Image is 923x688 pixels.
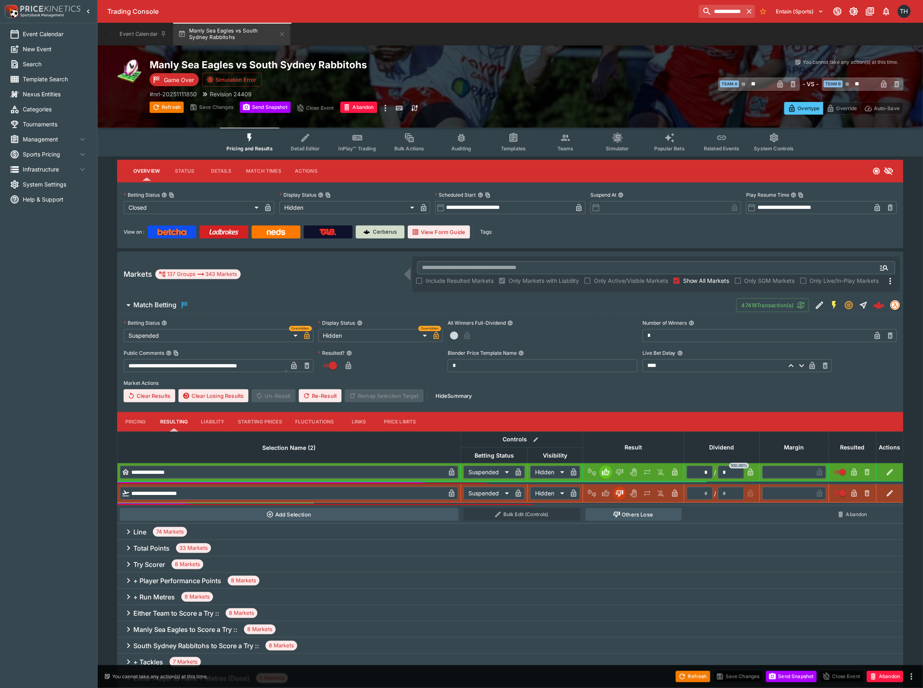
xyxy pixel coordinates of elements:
[176,544,211,552] span: 33 Markets
[842,298,856,313] button: Suspended
[279,191,316,198] p: Display Status
[586,487,599,500] button: Not Set
[154,412,194,432] button: Resulting
[23,180,87,189] span: System Settings
[117,412,154,432] button: Pricing
[803,80,819,88] h6: - VS -
[226,609,257,617] span: 8 Markets
[209,229,239,235] img: Ladbrokes
[133,528,146,536] h6: Line
[340,102,377,113] button: Abandon
[873,300,885,311] div: 95572835-9969-4f0b-bdd3-faa2d8668e14
[890,300,900,310] div: tradingmodel
[448,319,506,326] p: All Winners Full-Dividend
[112,673,208,680] p: You cannot take any action(s) at this time.
[157,229,187,235] img: Betcha
[847,4,861,19] button: Toggle light/dark mode
[641,487,654,500] button: Push
[891,301,900,310] img: tradingmodel
[531,434,541,445] button: Bulk edit
[239,161,288,181] button: Match Times
[23,30,87,38] span: Event Calendar
[714,468,716,477] div: /
[23,75,87,83] span: Template Search
[117,59,143,85] img: rugby_league.png
[23,165,78,174] span: Infrastructure
[133,609,219,618] h6: Either Team to Score a Try ::
[117,297,736,313] button: Match Betting
[381,102,390,115] button: more
[339,145,376,152] span: InPlay™ Trading
[431,389,477,402] button: HideSummary
[714,489,716,498] div: /
[641,466,654,479] button: Push
[466,451,523,460] span: Betting Status
[23,90,87,98] span: Nexus Entities
[150,59,527,71] h2: Copy To Clipboard
[426,276,494,285] span: Include Resulted Markets
[824,80,843,87] span: Team B
[485,192,491,198] button: Copy To Clipboard
[478,192,483,198] button: Scheduled StartCopy To Clipboard
[164,76,194,84] p: Game Over
[599,487,612,500] button: Win
[356,226,405,239] a: Cerberus
[461,432,583,447] th: Controls
[20,13,64,17] img: Sportsbook Management
[877,260,892,275] button: Open
[340,103,377,111] span: Mark an event as closed and abandoned.
[23,135,78,143] span: Management
[150,90,197,98] p: Copy To Clipboard
[873,167,881,175] svg: Closed
[744,276,795,285] span: Only SGM Markets
[583,432,684,463] th: Result
[534,451,577,460] span: Visibility
[179,389,248,402] button: Clear Losing Results
[879,4,894,19] button: Notifications
[318,329,430,342] div: Hidden
[684,432,760,463] th: Dividend
[133,544,170,553] h6: Total Points
[784,102,903,115] div: Start From
[124,319,160,326] p: Betting Status
[2,3,19,20] img: PriceKinetics Logo
[507,320,513,326] button: All Winners Full-Dividend
[364,229,370,235] img: Cerberus
[318,349,345,356] p: Resulted?
[169,192,174,198] button: Copy To Clipboard
[318,319,355,326] p: Display Status
[292,326,309,331] span: Overridden
[451,145,471,152] span: Auditing
[509,276,579,285] span: Only Markets with Liability
[594,276,668,285] span: Only Active/Visible Markets
[877,432,903,463] th: Actions
[124,269,152,279] h5: Markets
[23,45,87,53] span: New Event
[133,560,165,569] h6: Try Scorer
[124,191,160,198] p: Betting Status
[613,466,626,479] button: Lose
[325,192,331,198] button: Copy To Clipboard
[23,120,87,128] span: Tournaments
[173,23,290,46] button: Manly Sea Eagles vs South Sydney Rabbitohs
[124,329,300,342] div: Suspended
[642,349,676,356] p: Live Bet Delay
[557,145,574,152] span: Teams
[161,192,167,198] button: Betting StatusCopy To Clipboard
[863,4,877,19] button: Documentation
[133,577,221,585] h6: + Player Performance Points
[133,642,259,650] h6: South Sydney Rabbitohs to Score a Try ::
[677,350,683,356] button: Live Bet Delay
[898,5,911,18] div: Todd Henderson
[435,191,476,198] p: Scheduled Start
[115,23,172,46] button: Event Calendar
[124,389,175,402] button: Clear Results
[254,443,325,453] span: Selection Name (2)
[266,642,297,650] span: 8 Markets
[159,269,237,279] div: 137 Groups 343 Markets
[210,90,252,98] p: Revision 24409
[830,4,845,19] button: Connected to PK
[699,5,744,18] input: search
[599,466,612,479] button: Win
[590,191,616,198] p: Suspend At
